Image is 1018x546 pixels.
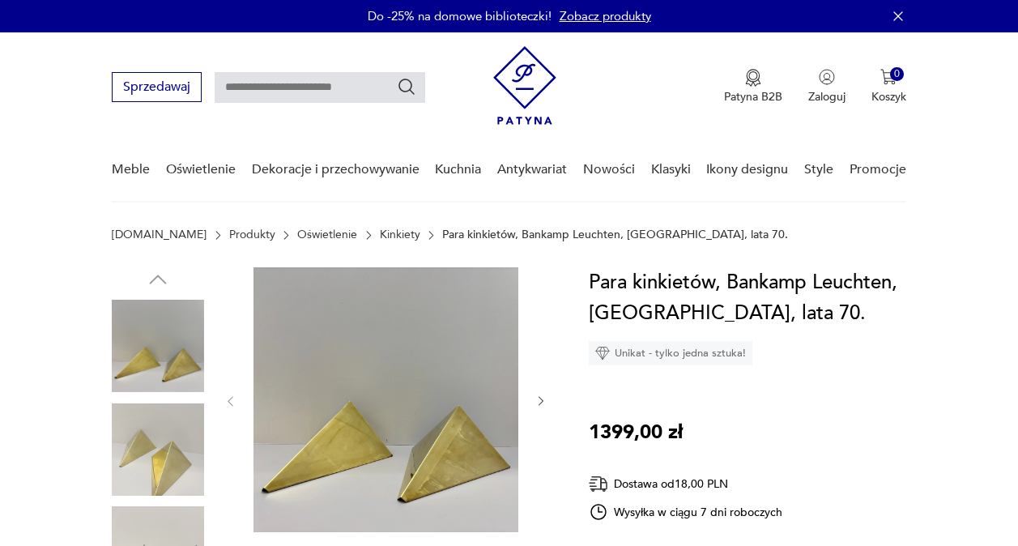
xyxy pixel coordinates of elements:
[871,89,906,105] p: Koszyk
[589,474,783,494] div: Dostawa od 18,00 PLN
[112,300,204,392] img: Zdjęcie produktu Para kinkietów, Bankamp Leuchten, Niemcy, lata 70.
[871,69,906,105] button: 0Koszyk
[589,341,752,365] div: Unikat - tylko jedna sztuka!
[112,72,202,102] button: Sprzedawaj
[112,403,204,496] img: Zdjęcie produktu Para kinkietów, Bankamp Leuchten, Niemcy, lata 70.
[808,89,845,105] p: Zaloguj
[808,69,845,105] button: Zaloguj
[229,228,275,241] a: Produkty
[368,8,552,24] p: Do -25% na domowe biblioteczki!
[583,139,635,201] a: Nowości
[252,139,420,201] a: Dekoracje i przechowywanie
[589,267,906,329] h1: Para kinkietów, Bankamp Leuchten, [GEOGRAPHIC_DATA], lata 70.
[380,228,420,241] a: Kinkiety
[890,67,904,81] div: 0
[724,69,782,105] button: Patyna B2B
[112,139,150,201] a: Meble
[589,502,783,522] div: Wysyłka w ciągu 7 dni roboczych
[724,89,782,105] p: Patyna B2B
[560,8,651,24] a: Zobacz produkty
[589,417,683,448] p: 1399,00 zł
[297,228,357,241] a: Oświetlenie
[724,69,782,105] a: Ikona medaluPatyna B2B
[850,139,906,201] a: Promocje
[589,474,608,494] img: Ikona dostawy
[804,139,833,201] a: Style
[493,46,556,125] img: Patyna - sklep z meblami i dekoracjami vintage
[435,139,481,201] a: Kuchnia
[651,139,691,201] a: Klasyki
[880,69,897,85] img: Ikona koszyka
[706,139,788,201] a: Ikony designu
[497,139,567,201] a: Antykwariat
[819,69,835,85] img: Ikonka użytkownika
[745,69,761,87] img: Ikona medalu
[397,77,416,96] button: Szukaj
[112,228,207,241] a: [DOMAIN_NAME]
[253,267,518,532] img: Zdjęcie produktu Para kinkietów, Bankamp Leuchten, Niemcy, lata 70.
[112,83,202,94] a: Sprzedawaj
[595,346,610,360] img: Ikona diamentu
[166,139,236,201] a: Oświetlenie
[442,228,788,241] p: Para kinkietów, Bankamp Leuchten, [GEOGRAPHIC_DATA], lata 70.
